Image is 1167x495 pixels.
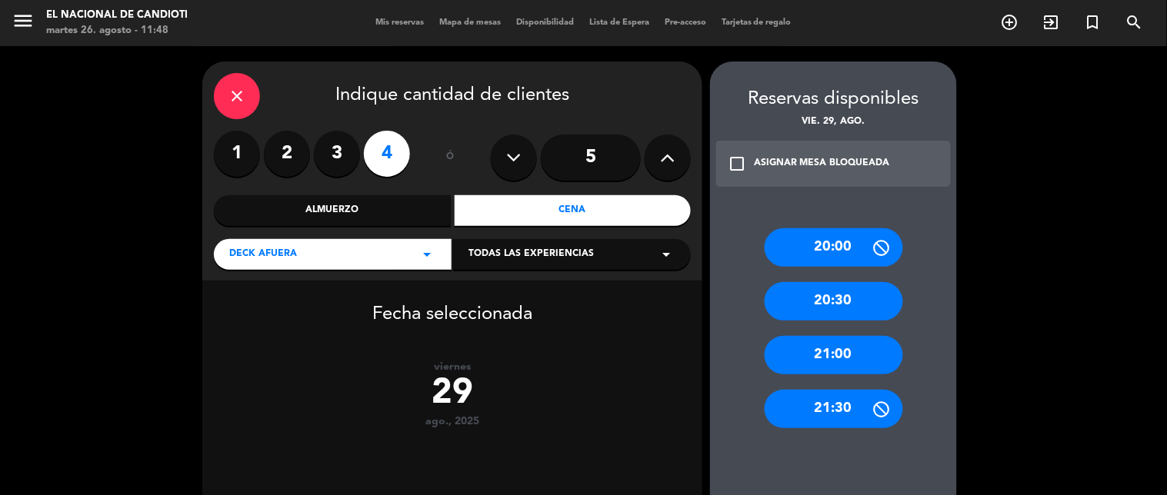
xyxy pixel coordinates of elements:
[582,18,657,27] span: Lista de Espera
[214,73,691,119] div: Indique cantidad de clientes
[657,245,675,264] i: arrow_drop_down
[765,336,903,374] div: 21:00
[12,9,35,32] i: menu
[714,18,799,27] span: Tarjetas de regalo
[425,131,475,184] div: ó
[202,360,702,374] div: viernes
[508,18,582,27] span: Disponibilidad
[264,131,310,177] label: 2
[202,281,702,330] div: Fecha seleccionada
[710,115,957,130] div: vie. 29, ago.
[765,228,903,267] div: 20:00
[1042,13,1061,32] i: exit_to_app
[1001,13,1019,32] i: add_circle_outline
[214,131,260,177] label: 1
[314,131,360,177] label: 3
[468,247,594,262] span: Todas las experiencias
[418,245,436,264] i: arrow_drop_down
[765,390,903,428] div: 21:30
[364,131,410,177] label: 4
[368,18,432,27] span: Mis reservas
[432,18,508,27] span: Mapa de mesas
[728,154,746,173] i: check_box_outline_blank
[46,8,188,23] div: El Nacional de Candioti
[229,247,297,262] span: DECK AFUERA
[765,282,903,321] div: 20:30
[1125,13,1144,32] i: search
[710,85,957,115] div: Reservas disponibles
[12,9,35,38] button: menu
[455,195,692,226] div: Cena
[754,156,890,171] div: ASIGNAR MESA BLOQUEADA
[46,23,188,38] div: martes 26. agosto - 11:48
[214,195,451,226] div: Almuerzo
[228,87,246,105] i: close
[202,374,702,415] div: 29
[657,18,714,27] span: Pre-acceso
[202,415,702,428] div: ago., 2025
[1084,13,1102,32] i: turned_in_not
